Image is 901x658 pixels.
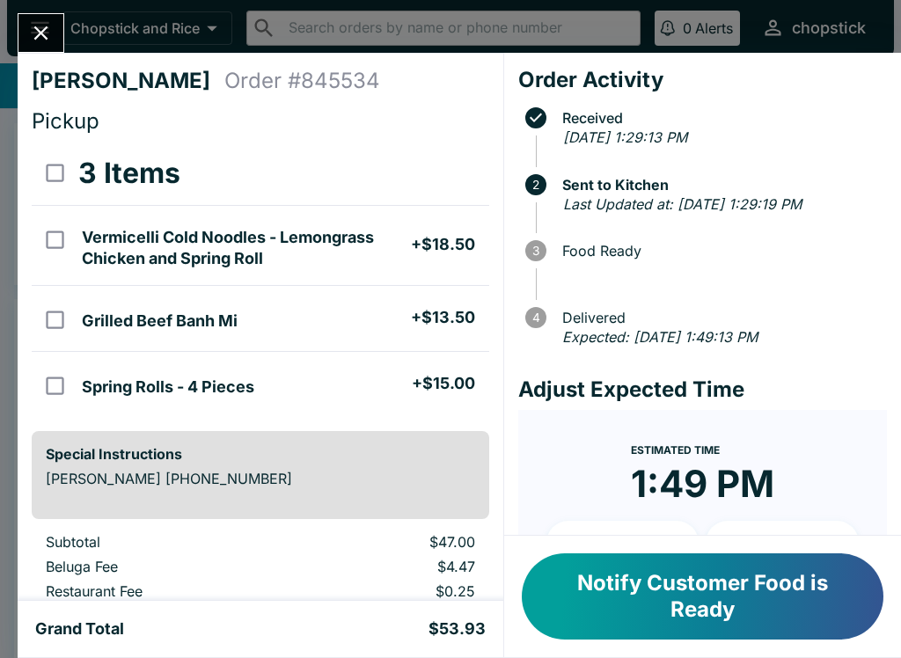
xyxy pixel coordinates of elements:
[553,310,887,325] span: Delivered
[46,558,278,575] p: Beluga Fee
[32,533,489,632] table: orders table
[553,110,887,126] span: Received
[706,521,859,565] button: + 20
[411,234,475,255] h5: + $18.50
[553,243,887,259] span: Food Ready
[46,470,475,487] p: [PERSON_NAME] [PHONE_NUMBER]
[553,177,887,193] span: Sent to Kitchen
[562,328,758,346] em: Expected: [DATE] 1:49:13 PM
[412,373,475,394] h5: + $15.00
[82,227,410,269] h5: Vermicelli Cold Noodles - Lemongrass Chicken and Spring Roll
[82,377,254,398] h5: Spring Rolls - 4 Pieces
[429,618,486,640] h5: $53.93
[306,582,475,600] p: $0.25
[522,553,883,640] button: Notify Customer Food is Ready
[518,377,887,403] h4: Adjust Expected Time
[531,311,539,325] text: 4
[32,142,489,417] table: orders table
[532,178,539,192] text: 2
[32,68,224,94] h4: [PERSON_NAME]
[306,533,475,551] p: $47.00
[631,461,774,507] time: 1:49 PM
[563,128,687,146] em: [DATE] 1:29:13 PM
[78,156,180,191] h3: 3 Items
[82,311,238,332] h5: Grilled Beef Banh Mi
[46,445,475,463] h6: Special Instructions
[46,533,278,551] p: Subtotal
[224,68,380,94] h4: Order # 845534
[532,244,539,258] text: 3
[518,67,887,93] h4: Order Activity
[35,618,124,640] h5: Grand Total
[546,521,700,565] button: + 10
[32,108,99,134] span: Pickup
[411,307,475,328] h5: + $13.50
[631,443,720,457] span: Estimated Time
[18,14,63,52] button: Close
[306,558,475,575] p: $4.47
[563,195,802,213] em: Last Updated at: [DATE] 1:29:19 PM
[46,582,278,600] p: Restaurant Fee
